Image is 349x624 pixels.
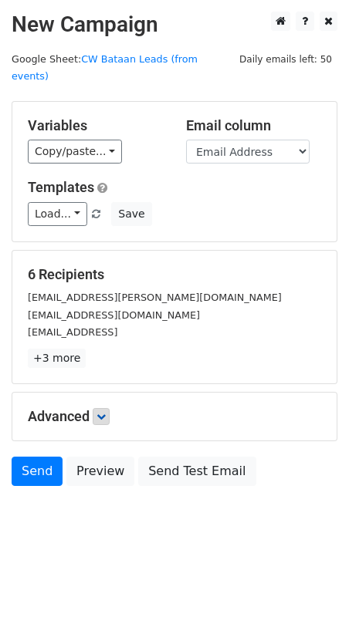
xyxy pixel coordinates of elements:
span: Daily emails left: 50 [234,51,337,68]
a: CW Bataan Leads (from events) [12,53,198,83]
h5: Variables [28,117,163,134]
h5: 6 Recipients [28,266,321,283]
small: [EMAIL_ADDRESS][DOMAIN_NAME] [28,309,200,321]
a: Send [12,457,63,486]
h5: Email column [186,117,321,134]
a: +3 more [28,349,86,368]
iframe: Chat Widget [272,550,349,624]
a: Daily emails left: 50 [234,53,337,65]
a: Preview [66,457,134,486]
a: Load... [28,202,87,226]
a: Templates [28,179,94,195]
small: [EMAIL_ADDRESS] [28,326,117,338]
a: Copy/paste... [28,140,122,164]
small: Google Sheet: [12,53,198,83]
h2: New Campaign [12,12,337,38]
small: [EMAIL_ADDRESS][PERSON_NAME][DOMAIN_NAME] [28,292,282,303]
h5: Advanced [28,408,321,425]
a: Send Test Email [138,457,256,486]
button: Save [111,202,151,226]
